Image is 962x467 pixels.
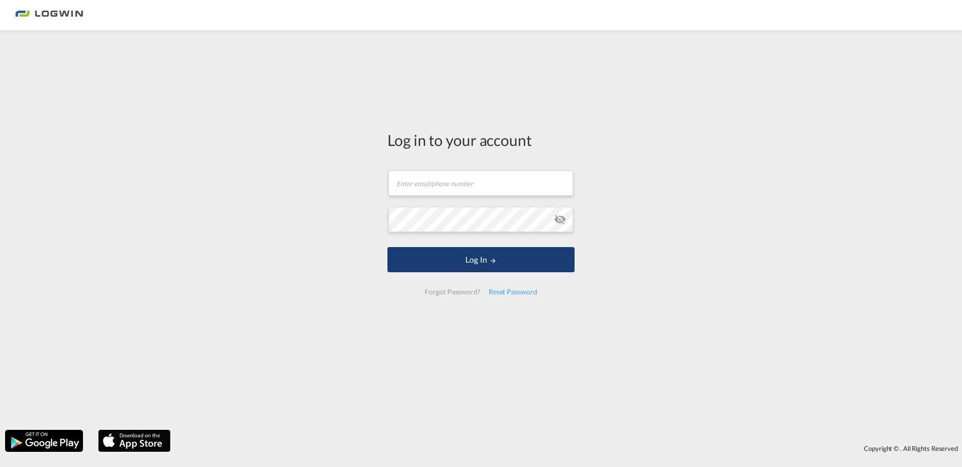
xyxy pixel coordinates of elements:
img: google.png [4,429,84,453]
div: Forgot Password? [421,283,484,301]
div: Log in to your account [387,129,575,150]
img: 2761ae10d95411efa20a1f5e0282d2d7.png [15,4,83,27]
md-icon: icon-eye-off [554,213,566,225]
img: apple.png [97,429,172,453]
div: Copyright © . All Rights Reserved [176,440,962,457]
div: Reset Password [485,283,541,301]
input: Enter email/phone number [388,171,573,196]
button: LOGIN [387,247,575,272]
